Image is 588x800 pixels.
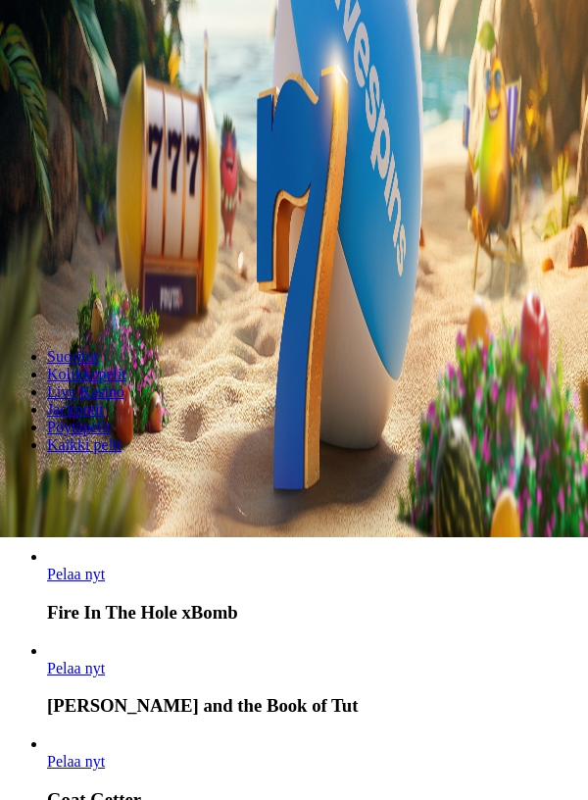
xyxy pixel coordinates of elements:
a: Suositut [47,348,98,365]
a: Kolikkopelit [47,366,126,382]
span: Pelaa nyt [47,753,105,770]
a: Goat Getter [47,753,105,770]
a: John Hunter and the Book of Tut [47,660,105,676]
article: Fire In The Hole xBomb [47,548,580,624]
span: Pelaa nyt [47,660,105,676]
a: Live Kasino [47,383,124,400]
header: Lobby [8,348,580,490]
span: Kaikki pelit [47,436,122,453]
a: Fire In The Hole xBomb [47,566,105,582]
article: John Hunter and the Book of Tut [47,642,580,718]
nav: Lobby [8,348,580,454]
h3: Fire In The Hole xBomb [47,602,580,624]
a: Jackpotit [47,401,104,418]
span: Pelaa nyt [47,566,105,582]
h3: [PERSON_NAME] and the Book of Tut [47,695,580,717]
a: Pöytäpelit [47,419,111,435]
